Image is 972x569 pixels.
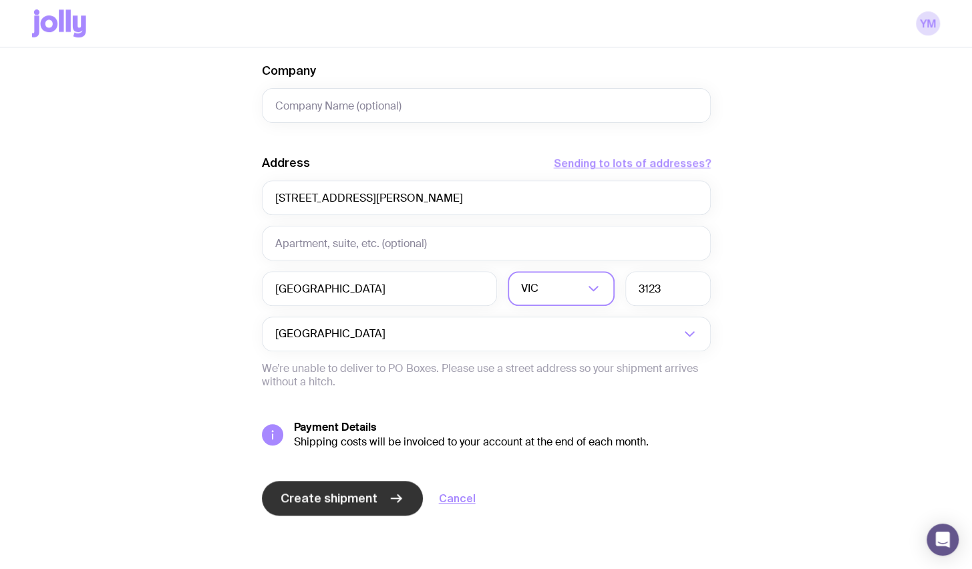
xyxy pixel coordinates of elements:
div: Shipping costs will be invoiced to your account at the end of each month. [294,435,711,449]
span: Create shipment [281,490,377,506]
button: Sending to lots of addresses? [554,155,711,171]
div: Search for option [508,271,615,306]
span: VIC [521,271,541,306]
span: [GEOGRAPHIC_DATA] [275,317,388,351]
p: We’re unable to deliver to PO Boxes. Please use a street address so your shipment arrives without... [262,362,711,389]
input: Search for option [541,271,584,306]
label: Company [262,63,316,79]
a: Cancel [439,490,476,506]
div: Open Intercom Messenger [927,524,959,556]
h5: Payment Details [294,421,711,434]
input: Apartment, suite, etc. (optional) [262,226,711,260]
label: Address [262,155,310,171]
input: Street Address [262,180,711,215]
button: Create shipment [262,481,423,516]
input: Search for option [388,317,680,351]
div: Search for option [262,317,711,351]
a: YM [916,11,940,35]
input: Suburb [262,271,497,306]
input: Company Name (optional) [262,88,711,123]
input: Postcode [625,271,711,306]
